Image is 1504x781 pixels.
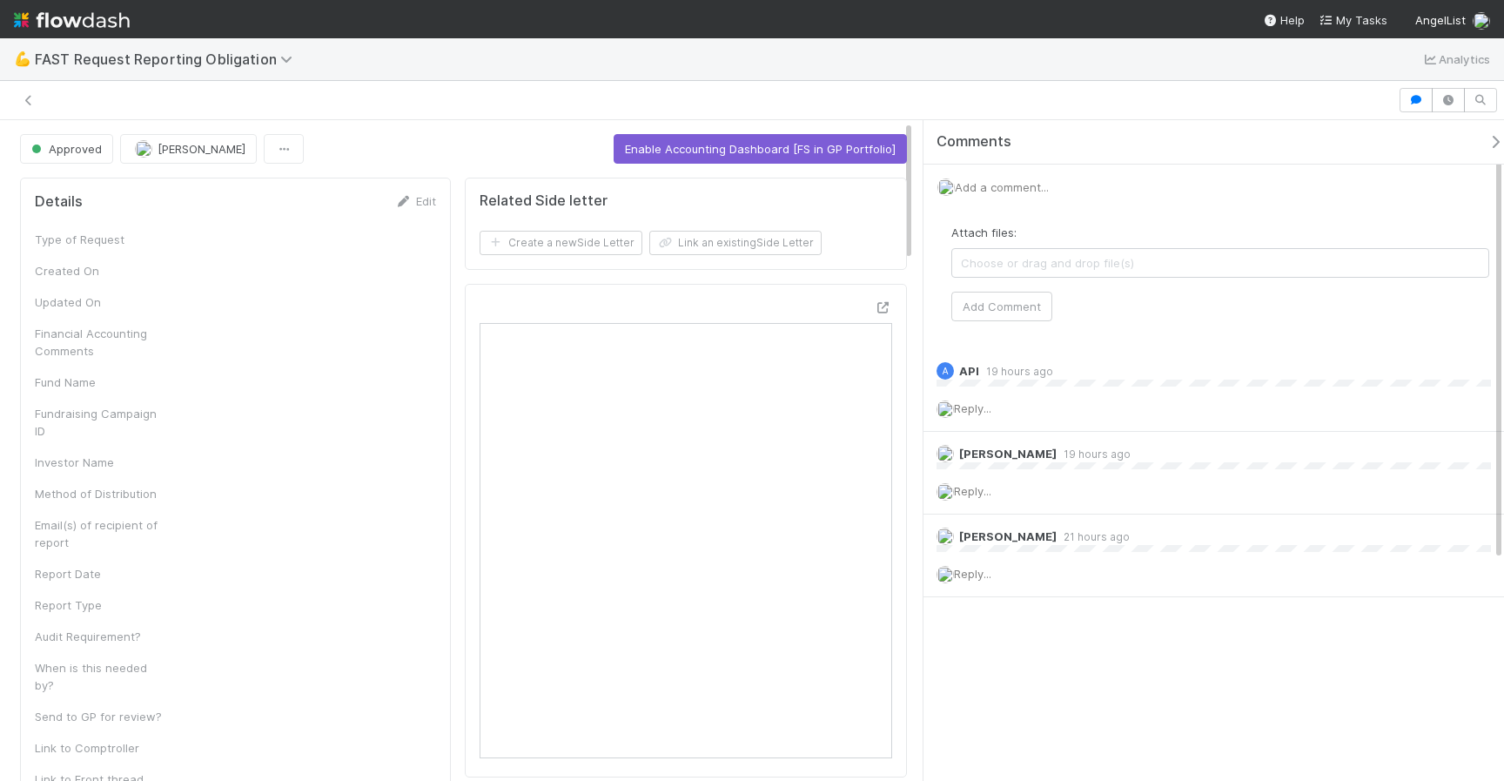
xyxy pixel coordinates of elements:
[35,659,165,694] div: When is this needed by?
[120,134,257,164] button: [PERSON_NAME]
[158,142,245,156] span: [PERSON_NAME]
[937,483,954,501] img: avatar_ac990a78-52d7-40f8-b1fe-cbbd1cda261e.png
[937,401,954,418] img: avatar_ac990a78-52d7-40f8-b1fe-cbbd1cda261e.png
[937,445,954,462] img: avatar_8d06466b-a936-4205-8f52-b0cc03e2a179.png
[35,516,165,551] div: Email(s) of recipient of report
[35,231,165,248] div: Type of Request
[614,134,907,164] button: Enable Accounting Dashboard [FS in GP Portfolio]
[959,447,1057,461] span: [PERSON_NAME]
[35,50,301,68] span: FAST Request Reporting Obligation
[35,193,83,211] h5: Details
[35,565,165,582] div: Report Date
[955,180,1049,194] span: Add a comment...
[951,224,1017,241] label: Attach files:
[35,454,165,471] div: Investor Name
[937,528,954,545] img: avatar_ac990a78-52d7-40f8-b1fe-cbbd1cda261e.png
[937,178,955,196] img: avatar_ac990a78-52d7-40f8-b1fe-cbbd1cda261e.png
[35,262,165,279] div: Created On
[14,5,130,35] img: logo-inverted-e16ddd16eac7371096b0.svg
[35,739,165,757] div: Link to Comptroller
[35,596,165,614] div: Report Type
[35,708,165,725] div: Send to GP for review?
[35,405,165,440] div: Fundraising Campaign ID
[1263,11,1305,29] div: Help
[951,292,1052,321] button: Add Comment
[937,362,954,380] div: API
[135,140,152,158] img: avatar_8d06466b-a936-4205-8f52-b0cc03e2a179.png
[35,485,165,502] div: Method of Distribution
[28,142,102,156] span: Approved
[14,51,31,66] span: 💪
[480,231,642,255] button: Create a newSide Letter
[35,325,165,360] div: Financial Accounting Comments
[959,364,979,378] span: API
[959,529,1057,543] span: [PERSON_NAME]
[954,484,991,498] span: Reply...
[1057,530,1130,543] span: 21 hours ago
[35,374,165,391] div: Fund Name
[35,293,165,311] div: Updated On
[979,365,1053,378] span: 19 hours ago
[954,401,991,415] span: Reply...
[1415,13,1466,27] span: AngelList
[1057,448,1131,461] span: 19 hours ago
[395,194,436,208] a: Edit
[35,628,165,645] div: Audit Requirement?
[1473,12,1490,30] img: avatar_ac990a78-52d7-40f8-b1fe-cbbd1cda261e.png
[937,566,954,583] img: avatar_ac990a78-52d7-40f8-b1fe-cbbd1cda261e.png
[937,133,1011,151] span: Comments
[1319,11,1387,29] a: My Tasks
[954,567,991,581] span: Reply...
[943,367,949,376] span: A
[1421,49,1490,70] a: Analytics
[480,192,608,210] h5: Related Side letter
[1319,13,1387,27] span: My Tasks
[952,249,1488,277] span: Choose or drag and drop file(s)
[20,134,113,164] button: Approved
[649,231,822,255] button: Link an existingSide Letter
